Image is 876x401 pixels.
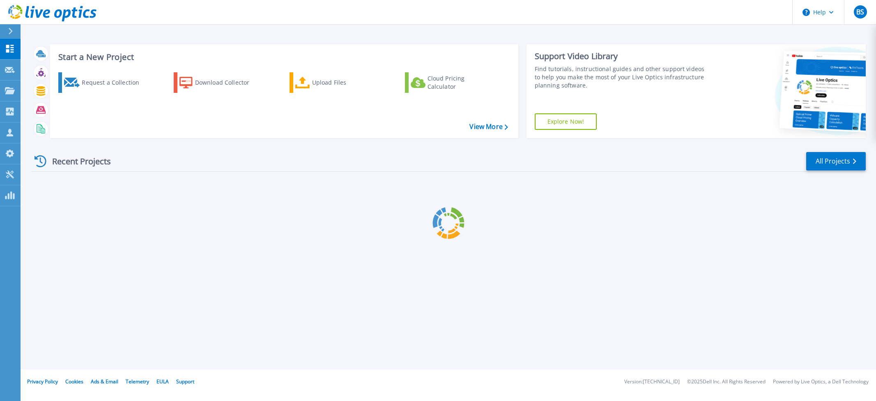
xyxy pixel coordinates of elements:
[195,74,261,91] div: Download Collector
[156,378,169,385] a: EULA
[405,72,497,93] a: Cloud Pricing Calculator
[174,72,265,93] a: Download Collector
[312,74,378,91] div: Upload Files
[290,72,381,93] a: Upload Files
[806,152,866,171] a: All Projects
[126,378,149,385] a: Telemetry
[428,74,493,91] div: Cloud Pricing Calculator
[27,378,58,385] a: Privacy Policy
[535,113,597,130] a: Explore Now!
[535,51,709,62] div: Support Video Library
[687,379,766,385] li: © 2025 Dell Inc. All Rights Reserved
[58,53,508,62] h3: Start a New Project
[65,378,83,385] a: Cookies
[773,379,869,385] li: Powered by Live Optics, a Dell Technology
[82,74,147,91] div: Request a Collection
[91,378,118,385] a: Ads & Email
[624,379,680,385] li: Version: [TECHNICAL_ID]
[32,151,122,171] div: Recent Projects
[469,123,508,131] a: View More
[58,72,150,93] a: Request a Collection
[856,9,864,15] span: BS
[176,378,194,385] a: Support
[535,65,709,90] div: Find tutorials, instructional guides and other support videos to help you make the most of your L...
